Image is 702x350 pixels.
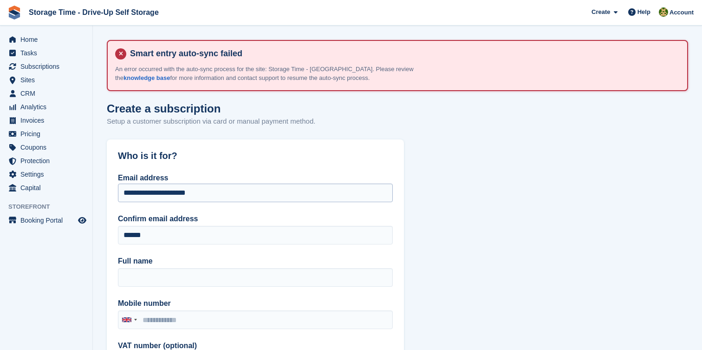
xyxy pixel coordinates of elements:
[5,100,88,113] a: menu
[20,168,76,181] span: Settings
[118,311,140,329] div: United Kingdom: +44
[20,87,76,100] span: CRM
[5,87,88,100] a: menu
[5,154,88,167] a: menu
[20,114,76,127] span: Invoices
[20,73,76,86] span: Sites
[20,33,76,46] span: Home
[77,215,88,226] a: Preview store
[5,114,88,127] a: menu
[115,65,440,83] p: An error occurred with the auto-sync process for the site: Storage Time - [GEOGRAPHIC_DATA]. Plea...
[20,46,76,59] span: Tasks
[107,102,221,115] h1: Create a subscription
[5,73,88,86] a: menu
[5,33,88,46] a: menu
[5,127,88,140] a: menu
[5,141,88,154] a: menu
[118,298,393,309] label: Mobile number
[5,60,88,73] a: menu
[118,174,169,182] label: Email address
[7,6,21,20] img: stora-icon-8386f47178a22dfd0bd8f6a31ec36ba5ce8667c1dd55bd0f319d3a0aa187defe.svg
[20,127,76,140] span: Pricing
[126,48,680,59] h4: Smart entry auto-sync failed
[123,74,170,81] a: knowledge base
[118,213,393,225] label: Confirm email address
[20,181,76,194] span: Capital
[25,5,162,20] a: Storage Time - Drive-Up Self Storage
[659,7,668,17] img: Zain Sarwar
[20,60,76,73] span: Subscriptions
[5,46,88,59] a: menu
[8,202,92,211] span: Storefront
[20,141,76,154] span: Coupons
[591,7,610,17] span: Create
[107,116,315,127] p: Setup a customer subscription via card or manual payment method.
[20,154,76,167] span: Protection
[20,100,76,113] span: Analytics
[669,8,694,17] span: Account
[637,7,650,17] span: Help
[5,168,88,181] a: menu
[20,214,76,227] span: Booking Portal
[118,256,393,267] label: Full name
[5,214,88,227] a: menu
[5,181,88,194] a: menu
[118,151,393,161] h2: Who is it for?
